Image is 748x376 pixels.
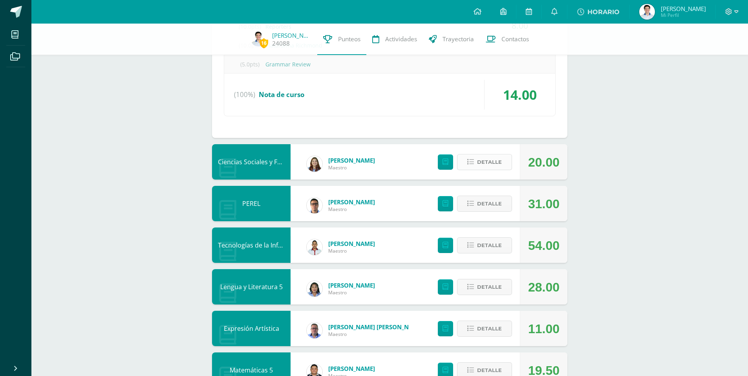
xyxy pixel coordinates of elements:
span: 16 [260,38,268,48]
div: 31.00 [528,186,560,222]
span: Punteos [338,35,360,43]
span: Trayectoria [443,35,474,43]
span: Maestro [328,248,375,254]
img: 7b62136f9b4858312d6e1286188a04bf.png [307,198,322,213]
span: Maestro [328,206,375,213]
a: Contactos [480,24,535,55]
a: [PERSON_NAME] [328,156,375,164]
button: Detalle [457,279,512,295]
a: Punteos [317,24,366,55]
span: (5.0pts) [234,55,265,73]
button: Detalle [457,321,512,337]
a: [PERSON_NAME] [328,198,375,206]
img: f902e38f6c2034015b0cb4cda7b0c891.png [307,281,322,297]
div: Grammar Review [224,55,555,73]
span: Maestro [328,331,422,337]
span: Detalle [477,155,502,169]
span: HORARIO [587,8,620,16]
div: 20.00 [528,145,560,180]
div: 54.00 [528,228,560,263]
a: [PERSON_NAME] [328,365,375,372]
a: [PERSON_NAME] [272,31,311,39]
div: PEREL [212,186,291,221]
span: Detalle [477,280,502,294]
span: Detalle [477,238,502,253]
div: 14.00 [485,80,555,110]
button: Detalle [457,196,512,212]
button: Detalle [457,237,512,253]
span: Detalle [477,321,502,336]
div: Ciencias Sociales y Formación Ciudadana 5 [212,144,291,180]
a: 24088 [272,39,290,48]
span: Detalle [477,196,502,211]
img: aa677601a59f4f7134250b7b1c75402d.png [251,31,266,46]
span: Mi Perfil [661,12,706,18]
a: Actividades [366,24,423,55]
span: [PERSON_NAME] [661,5,706,13]
div: Lengua y Literatura 5 [212,269,291,304]
div: Tecnologías de la Información y Comunicación 5 [212,227,291,263]
img: 13b0349025a0e0de4e66ee4ed905f431.png [307,323,322,338]
span: Actividades [385,35,417,43]
span: (100%) [234,80,255,110]
img: 9d377caae0ea79d9f2233f751503500a.png [307,156,322,172]
a: [PERSON_NAME] [328,281,375,289]
span: Contactos [501,35,529,43]
div: 11.00 [528,311,560,347]
a: [PERSON_NAME] [328,240,375,248]
button: Detalle [457,154,512,170]
a: Trayectoria [423,24,480,55]
span: Maestro [328,164,375,171]
a: [PERSON_NAME] [PERSON_NAME] [328,323,422,331]
div: 28.00 [528,270,560,305]
span: Maestro [328,289,375,296]
span: Nota de curso [259,90,304,99]
div: Expresión Artística [212,311,291,346]
img: 2c9694ff7bfac5f5943f65b81010a575.png [307,239,322,255]
img: aa677601a59f4f7134250b7b1c75402d.png [639,4,655,20]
